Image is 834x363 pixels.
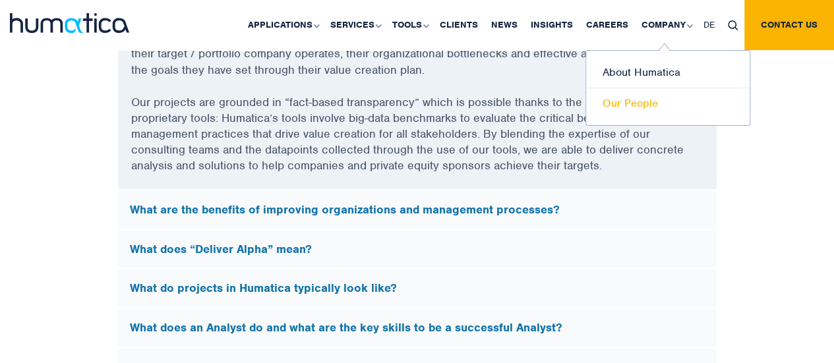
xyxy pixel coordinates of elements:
span: DE [703,19,715,30]
h5: What are the benefits of improving organizations and management processes? [130,202,705,217]
p: We are involved both pre-deal and post deal, as we provide our private equity sponsors with insig... [131,30,703,94]
h5: What do projects in Humatica typically look like? [130,281,705,295]
img: logo [10,13,129,33]
a: About Humatica [586,57,750,88]
h5: What does “Deliver Alpha” mean? [130,242,705,256]
img: search_icon [728,20,738,30]
a: Our People [586,88,750,119]
h5: What does an Analyst do and what are the key skills to be a successful Analyst? [130,320,705,335]
p: Our projects are grounded in “fact-based transparency” which is possible thanks to the support of... [131,94,703,189]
